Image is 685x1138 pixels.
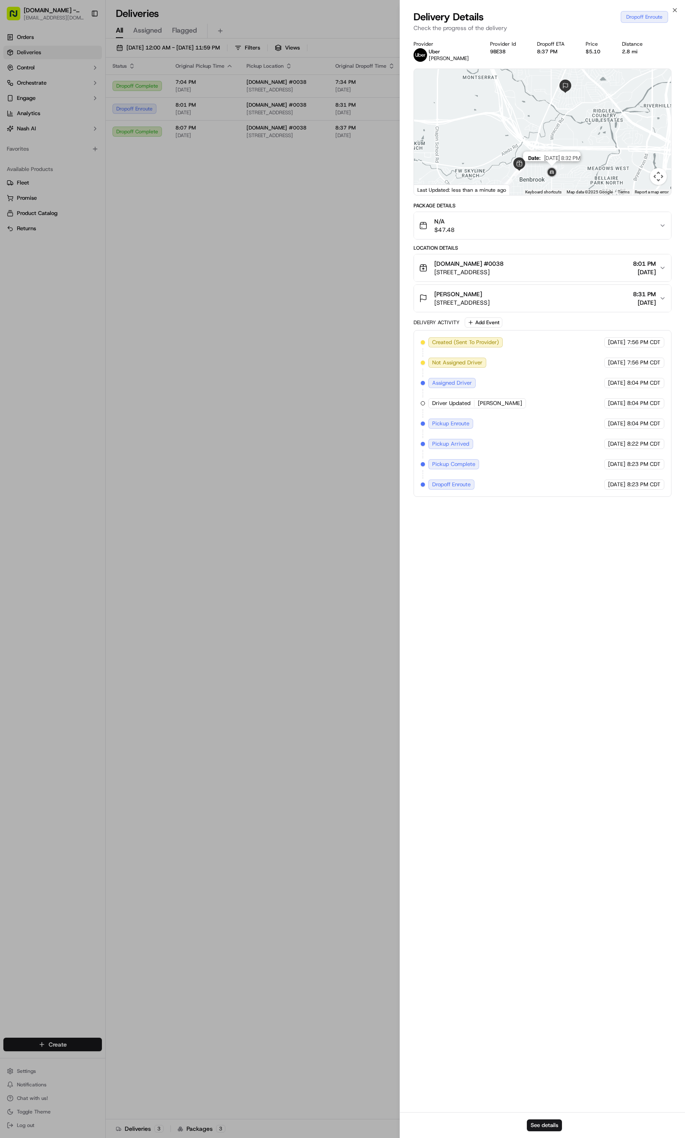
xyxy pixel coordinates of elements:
span: [DATE] [633,298,656,307]
span: Knowledge Base [17,123,65,132]
button: Add Event [465,317,502,328]
span: [DATE] [608,481,625,488]
span: N/A [434,217,455,226]
span: [STREET_ADDRESS] [434,268,504,276]
span: 8:04 PM CDT [627,379,660,387]
span: Not Assigned Driver [432,359,482,366]
span: 8:31 PM [633,290,656,298]
span: API Documentation [80,123,136,132]
span: [DATE] [633,268,656,276]
span: [DATE] [608,379,625,387]
span: 7:56 PM CDT [627,339,660,346]
span: Dropoff Enroute [432,481,471,488]
span: Created (Sent To Provider) [432,339,499,346]
div: Distance [622,41,650,47]
button: Keyboard shortcuts [525,189,562,195]
span: Pickup Enroute [432,420,469,427]
img: uber-new-logo.jpeg [414,48,427,62]
a: 📗Knowledge Base [5,120,68,135]
span: Pylon [84,144,102,150]
span: [DATE] 8:32 PM [544,155,581,161]
p: Check the progress of the delivery [414,24,671,32]
img: 1736555255976-a54dd68f-1ca7-489b-9aae-adbdc363a1c4 [8,81,24,96]
button: N/A$47.48 [414,212,671,239]
span: $47.48 [434,226,455,234]
div: 8:37 PM [537,48,572,55]
span: 8:04 PM CDT [627,400,660,407]
span: [DATE] [608,440,625,448]
div: Location Details [414,245,671,251]
span: [DATE] [608,359,625,366]
div: Package Details [414,202,671,209]
span: Delivery Details [414,10,484,24]
span: [DATE] [608,460,625,468]
span: Pickup Arrived [432,440,469,448]
button: See details [527,1119,562,1131]
div: Last Updated: less than a minute ago [414,185,510,195]
span: [PERSON_NAME] [478,400,522,407]
div: Provider Id [490,41,523,47]
button: 9BE38 [490,48,506,55]
div: 9 [501,179,512,190]
button: Map camera controls [650,168,667,185]
span: Assigned Driver [432,379,472,387]
span: 7:56 PM CDT [627,359,660,366]
span: Date : [528,155,541,161]
button: [PERSON_NAME][STREET_ADDRESS]8:31 PM[DATE] [414,285,671,312]
span: [DOMAIN_NAME] #0038 [434,259,504,268]
span: [PERSON_NAME] [434,290,482,298]
span: [DATE] [608,400,625,407]
p: Uber [429,48,469,55]
span: [DATE] [608,420,625,427]
span: 8:22 PM CDT [627,440,660,448]
span: [STREET_ADDRESS] [434,298,490,307]
span: 8:23 PM CDT [627,481,660,488]
div: 💻 [71,124,78,131]
span: Pickup Complete [432,460,475,468]
img: Nash [8,9,25,26]
div: Price [586,41,608,47]
span: [DATE] [608,339,625,346]
div: Delivery Activity [414,319,460,326]
button: [DOMAIN_NAME] #0038[STREET_ADDRESS]8:01 PM[DATE] [414,254,671,281]
span: Driver Updated [432,400,471,407]
div: 📗 [8,124,15,131]
a: 💻API Documentation [68,120,139,135]
input: Got a question? Start typing here... [22,55,152,64]
div: Provider [414,41,477,47]
div: 2.8 mi [622,48,650,55]
span: 8:01 PM [633,259,656,268]
p: Welcome 👋 [8,34,154,48]
a: Report a map error [635,190,669,194]
div: We're available if you need us! [29,90,107,96]
a: Powered byPylon [60,143,102,150]
a: Open this area in Google Maps (opens a new window) [416,184,444,195]
span: [PERSON_NAME] [429,55,469,62]
span: Map data ©2025 Google [567,190,613,194]
button: Start new chat [144,84,154,94]
div: Start new chat [29,81,139,90]
img: Google [416,184,444,195]
span: 8:04 PM CDT [627,420,660,427]
a: Terms (opens in new tab) [618,190,630,194]
div: $5.10 [586,48,608,55]
span: 8:23 PM CDT [627,460,660,468]
div: Dropoff ETA [537,41,572,47]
